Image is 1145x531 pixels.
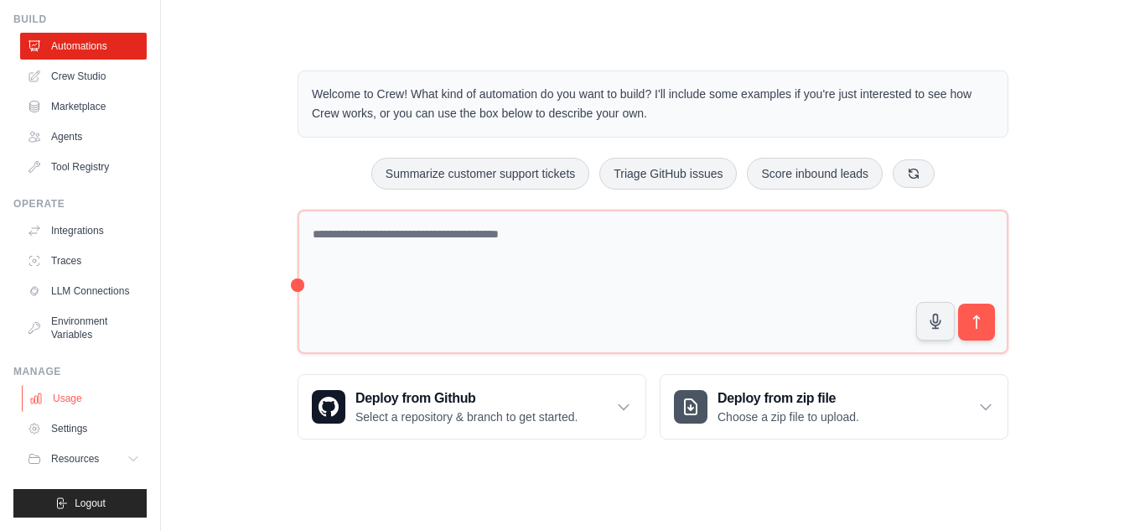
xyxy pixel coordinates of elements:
a: Environment Variables [20,308,147,348]
p: Select a repository & branch to get started. [355,409,578,425]
button: Resources [20,445,147,472]
p: Choose a zip file to upload. [718,409,859,425]
a: Settings [20,415,147,442]
a: LLM Connections [20,278,147,305]
p: Welcome to Crew! What kind of automation do you want to build? I'll include some examples if you'... [312,85,994,123]
a: Integrations [20,217,147,244]
div: Manage [13,365,147,378]
div: Build [13,13,147,26]
a: Marketplace [20,93,147,120]
a: Automations [20,33,147,60]
h3: Deploy from Github [355,388,578,409]
button: Triage GitHub issues [599,158,737,190]
a: Tool Registry [20,154,147,180]
div: Operate [13,197,147,211]
a: Crew Studio [20,63,147,90]
h3: Deploy from zip file [718,388,859,409]
a: Agents [20,123,147,150]
span: Resources [51,452,99,466]
a: Usage [22,385,148,412]
button: Logout [13,489,147,518]
button: Score inbound leads [747,158,883,190]
span: Logout [75,497,106,510]
button: Summarize customer support tickets [371,158,589,190]
a: Traces [20,247,147,274]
